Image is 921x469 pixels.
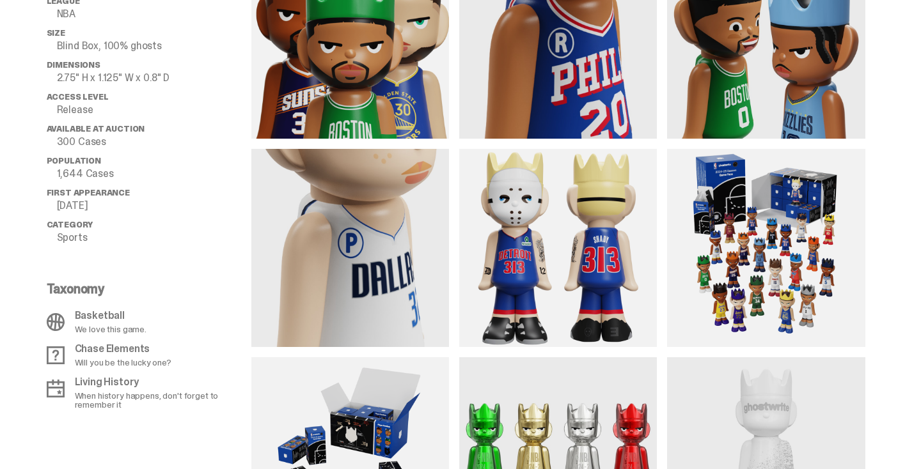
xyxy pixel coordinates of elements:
p: NBA [57,9,251,19]
p: Chase Elements [75,344,171,354]
img: media gallery image [459,149,657,346]
p: [DATE] [57,201,251,211]
p: 300 Cases [57,137,251,147]
span: Size [47,27,65,38]
p: Taxonomy [47,282,244,295]
img: media gallery image [251,149,449,346]
p: Will you be the lucky one? [75,358,171,367]
p: 1,644 Cases [57,169,251,179]
p: Release [57,105,251,115]
p: Blind Box, 100% ghosts [57,41,251,51]
p: Sports [57,233,251,243]
p: 2.75" H x 1.125" W x 0.8" D [57,73,251,83]
p: Living History [75,377,244,387]
p: When history happens, don't forget to remember it [75,391,244,409]
span: Category [47,219,93,230]
span: Dimensions [47,59,100,70]
span: Access Level [47,91,109,102]
span: Available at Auction [47,123,145,134]
span: Population [47,155,101,166]
img: media gallery image [667,149,865,346]
span: First Appearance [47,187,130,198]
p: Basketball [75,311,146,321]
p: We love this game. [75,325,146,334]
